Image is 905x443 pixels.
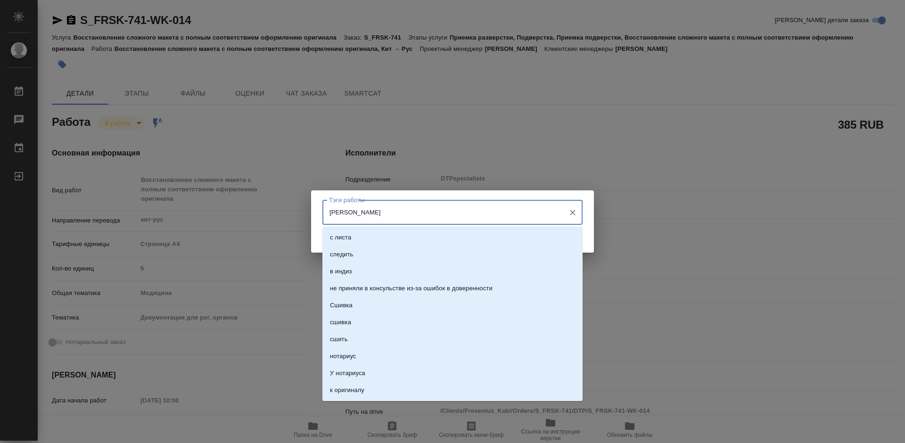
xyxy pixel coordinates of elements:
p: сшивка [330,318,351,327]
p: с листа [330,233,351,242]
p: сшить [330,335,348,344]
p: в индиз [330,267,352,276]
button: Очистить [566,206,579,219]
p: к оригиналу [330,386,364,395]
p: Сшивка [330,301,353,310]
p: У нотариуса [330,369,365,378]
p: следить [330,250,353,259]
p: не приняли в консульстве из-за ошибок в доверенности [330,284,493,293]
p: нотариус [330,352,356,361]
